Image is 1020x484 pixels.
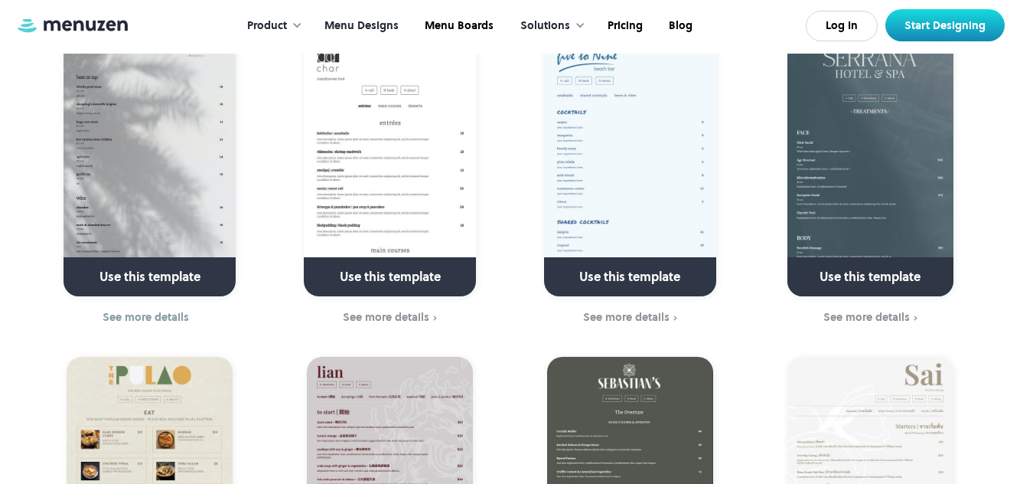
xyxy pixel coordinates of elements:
[64,37,236,296] a: Use this template
[544,37,716,296] a: Use this template
[823,311,910,323] div: See more details
[505,2,593,50] div: Solutions
[787,37,953,296] a: Use this template
[520,309,741,326] a: See more details
[40,309,261,326] a: See more details
[654,2,704,50] a: Blog
[410,2,505,50] a: Menu Boards
[885,9,1005,41] a: Start Designing
[583,311,670,323] div: See more details
[593,2,654,50] a: Pricing
[103,311,189,323] div: See more details
[232,2,310,50] div: Product
[760,309,981,326] a: See more details
[343,311,429,323] div: See more details
[520,18,570,34] div: Solutions
[279,309,500,326] a: See more details
[247,18,287,34] div: Product
[304,37,476,296] a: Use this template
[310,2,410,50] a: Menu Designs
[806,11,878,41] a: Log In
